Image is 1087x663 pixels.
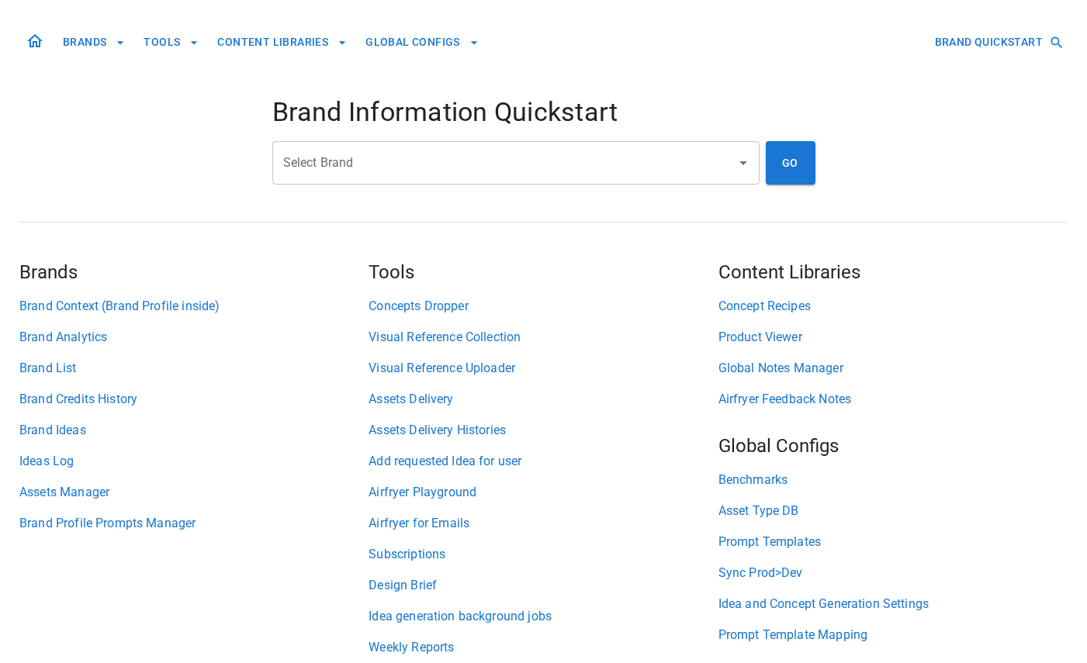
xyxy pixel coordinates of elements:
a: Subscriptions [369,545,718,564]
button: Open [732,152,754,174]
button: TOOLS [137,28,205,57]
a: Prompt Templates [718,533,1068,551]
a: Idea and Concept Generation Settings [718,595,1068,613]
a: Global Notes Manager [718,359,1068,378]
a: Asset Type DB [718,502,1068,520]
button: BRANDS [57,28,131,57]
a: Assets Manager [19,483,369,502]
a: Product Viewer [718,328,1068,347]
a: Brand Analytics [19,328,369,347]
a: Add requested Idea for user [369,452,718,471]
a: Brand Ideas [19,421,369,440]
button: GO [766,141,815,185]
a: Sync Prod>Dev [718,564,1068,582]
button: GLOBAL CONFIGS [359,28,485,57]
a: Brand List [19,359,369,378]
a: Assets Delivery [369,390,718,409]
a: Brand Credits History [19,390,369,409]
a: Visual Reference Uploader [369,359,718,378]
a: Concept Recipes [718,297,1068,316]
a: Airfryer Playground [369,483,718,502]
h5: Brands [19,260,369,285]
a: Concepts Dropper [369,297,718,316]
a: Assets Delivery Histories [369,421,718,440]
a: Airfryer Feedback Notes [718,390,1068,409]
a: Brand Profile Prompts Manager [19,514,369,533]
a: Design Brief [369,576,718,595]
a: Airfryer for Emails [369,514,718,533]
h4: Brand Information Quickstart [272,96,815,129]
a: Ideas Log [19,452,369,471]
h5: Global Configs [718,433,1068,458]
h5: Content Libraries [718,260,1068,285]
button: BRAND QUICKSTART [929,28,1068,57]
h5: Tools [369,260,718,285]
a: Benchmarks [718,471,1068,489]
button: CONTENT LIBRARIES [211,28,353,57]
a: Idea generation background jobs [369,607,718,626]
a: Weekly Reports [369,638,718,657]
a: Prompt Template Mapping [718,626,1068,644]
a: Visual Reference Collection [369,328,718,347]
a: Brand Context (Brand Profile inside) [19,297,369,316]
